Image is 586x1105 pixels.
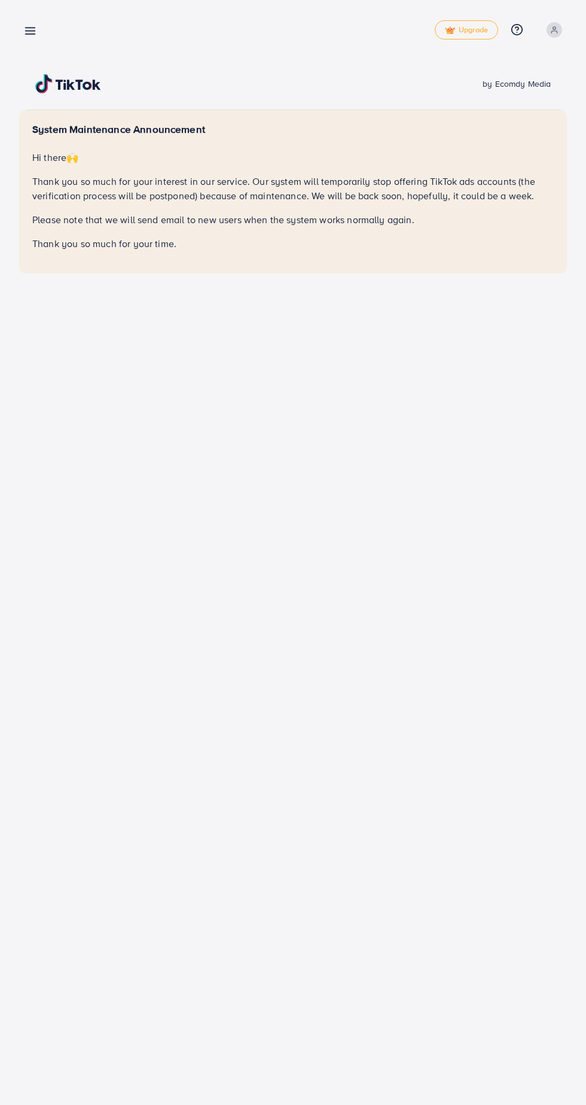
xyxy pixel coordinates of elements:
[32,174,554,203] p: Thank you so much for your interest in our service. Our system will temporarily stop offering Tik...
[445,26,455,35] img: tick
[483,78,551,90] span: by Ecomdy Media
[435,20,498,39] a: tickUpgrade
[32,123,554,136] h5: System Maintenance Announcement
[32,212,554,227] p: Please note that we will send email to new users when the system works normally again.
[445,26,488,35] span: Upgrade
[32,150,554,165] p: Hi there
[35,74,101,93] img: TikTok
[32,236,554,251] p: Thank you so much for your time.
[66,151,78,164] span: 🙌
